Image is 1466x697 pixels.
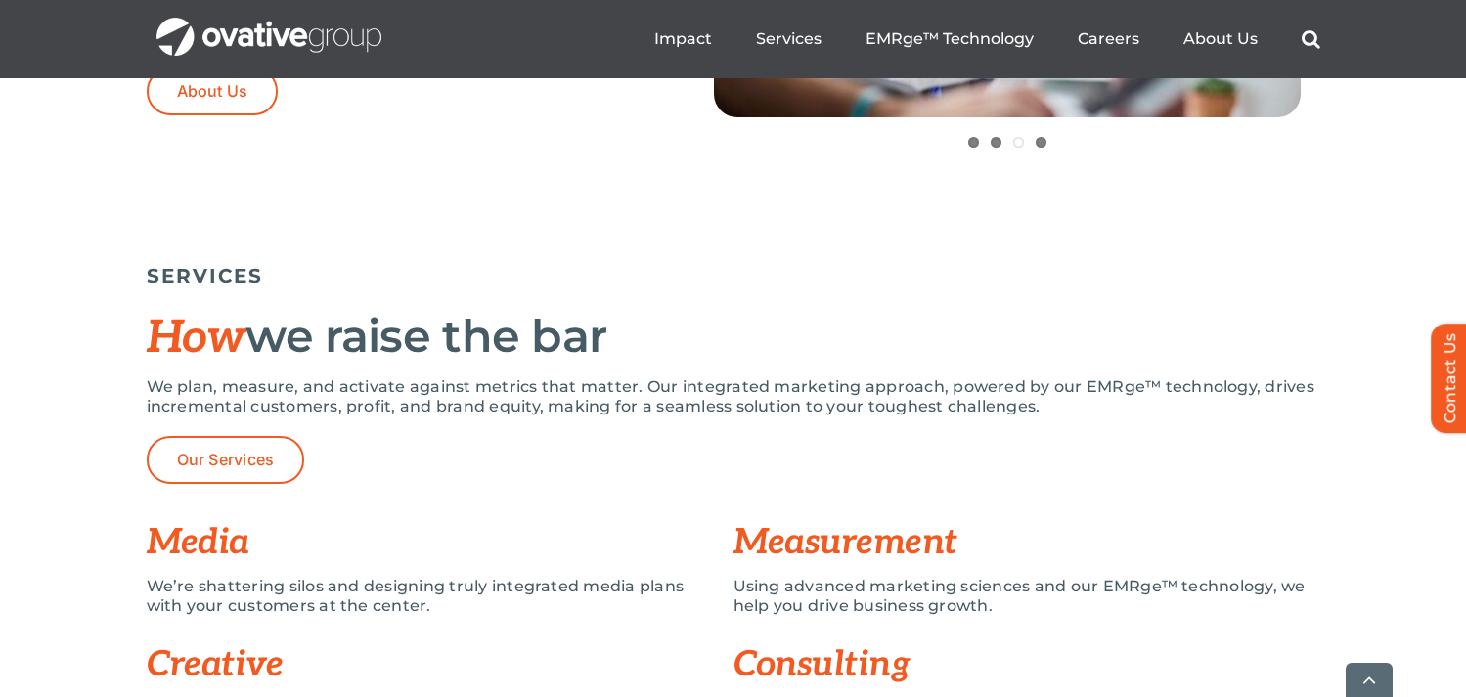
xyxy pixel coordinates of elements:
[733,523,1320,562] h3: Measurement
[756,29,822,49] a: Services
[147,311,246,366] span: How
[1302,29,1320,49] a: Search
[147,645,733,684] h3: Creative
[1078,29,1139,49] a: Careers
[1013,137,1024,148] a: 3
[177,82,248,101] span: About Us
[147,67,279,115] a: About Us
[147,523,733,562] h3: Media
[147,264,1320,287] h5: SERVICES
[1183,29,1258,49] a: About Us
[968,137,979,148] a: 1
[147,312,1320,363] h2: we raise the bar
[147,377,1320,416] p: We plan, measure, and activate against metrics that matter. Our integrated marketing approach, po...
[866,29,1034,49] a: EMRge™ Technology
[733,645,1320,684] h3: Consulting
[733,577,1320,616] p: Using advanced marketing sciences and our EMRge™ technology, we help you drive business growth.
[156,16,381,34] a: OG_Full_horizontal_WHT
[147,577,704,616] p: We’re shattering silos and designing truly integrated media plans with your customers at the center.
[654,29,712,49] a: Impact
[654,8,1320,70] nav: Menu
[177,451,275,469] span: Our Services
[991,137,1001,148] a: 2
[147,436,305,484] a: Our Services
[1036,137,1046,148] a: 4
